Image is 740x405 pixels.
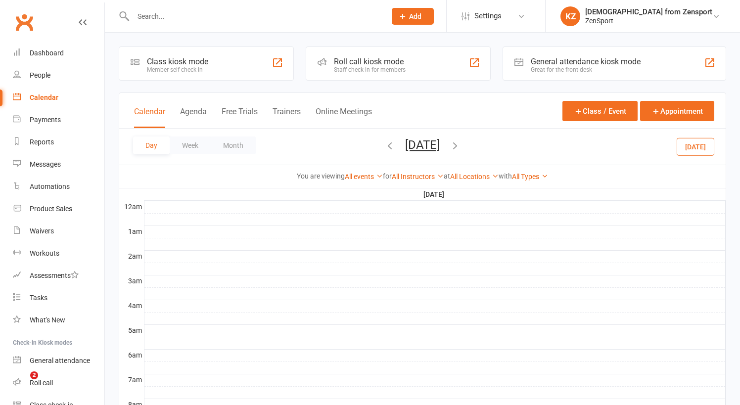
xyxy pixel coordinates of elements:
div: Great for the front desk [531,66,641,73]
a: All Locations [450,173,499,180]
button: Trainers [273,107,301,128]
a: Clubworx [12,10,37,35]
div: KZ [560,6,580,26]
a: Product Sales [13,198,104,220]
div: Product Sales [30,205,72,213]
strong: for [383,172,392,180]
a: Assessments [13,265,104,287]
a: Automations [13,176,104,198]
th: 3am [119,275,144,287]
div: Payments [30,116,61,124]
th: 1am [119,225,144,238]
th: [DATE] [144,188,726,201]
span: Add [409,12,421,20]
div: Roll call kiosk mode [334,57,406,66]
button: [DATE] [405,138,440,152]
button: Day [133,136,170,154]
a: Waivers [13,220,104,242]
th: 2am [119,250,144,263]
th: 5am [119,324,144,337]
a: All Instructors [392,173,444,180]
button: Month [211,136,256,154]
strong: You are viewing [297,172,345,180]
button: Free Trials [222,107,258,128]
div: Messages [30,160,61,168]
div: General attendance [30,357,90,364]
div: Assessments [30,271,79,279]
button: Appointment [640,101,714,121]
a: All Types [512,173,548,180]
a: What's New [13,309,104,331]
th: 7am [119,374,144,386]
input: Search... [130,9,379,23]
button: Week [170,136,211,154]
a: Dashboard [13,42,104,64]
div: Workouts [30,249,59,257]
button: Class / Event [562,101,638,121]
button: Add [392,8,434,25]
div: [DEMOGRAPHIC_DATA] from Zensport [585,7,712,16]
div: Roll call [30,379,53,387]
strong: at [444,172,450,180]
div: ZenSport [585,16,712,25]
div: Dashboard [30,49,64,57]
button: Calendar [134,107,165,128]
div: Calendar [30,93,58,101]
button: Agenda [180,107,207,128]
div: Tasks [30,294,47,302]
span: 2 [30,371,38,379]
button: Online Meetings [316,107,372,128]
div: Class kiosk mode [147,57,208,66]
iframe: Intercom live chat [10,371,34,395]
a: Reports [13,131,104,153]
div: Automations [30,182,70,190]
div: Reports [30,138,54,146]
button: [DATE] [677,137,714,155]
a: Roll call [13,372,104,394]
th: 12am [119,201,144,213]
strong: with [499,172,512,180]
a: General attendance kiosk mode [13,350,104,372]
a: Workouts [13,242,104,265]
a: Tasks [13,287,104,309]
a: Calendar [13,87,104,109]
a: Payments [13,109,104,131]
div: What's New [30,316,65,324]
a: People [13,64,104,87]
th: 4am [119,300,144,312]
div: Member self check-in [147,66,208,73]
div: Waivers [30,227,54,235]
th: 6am [119,349,144,361]
a: All events [345,173,383,180]
a: Messages [13,153,104,176]
div: General attendance kiosk mode [531,57,641,66]
span: Settings [474,5,502,27]
div: People [30,71,50,79]
div: Staff check-in for members [334,66,406,73]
